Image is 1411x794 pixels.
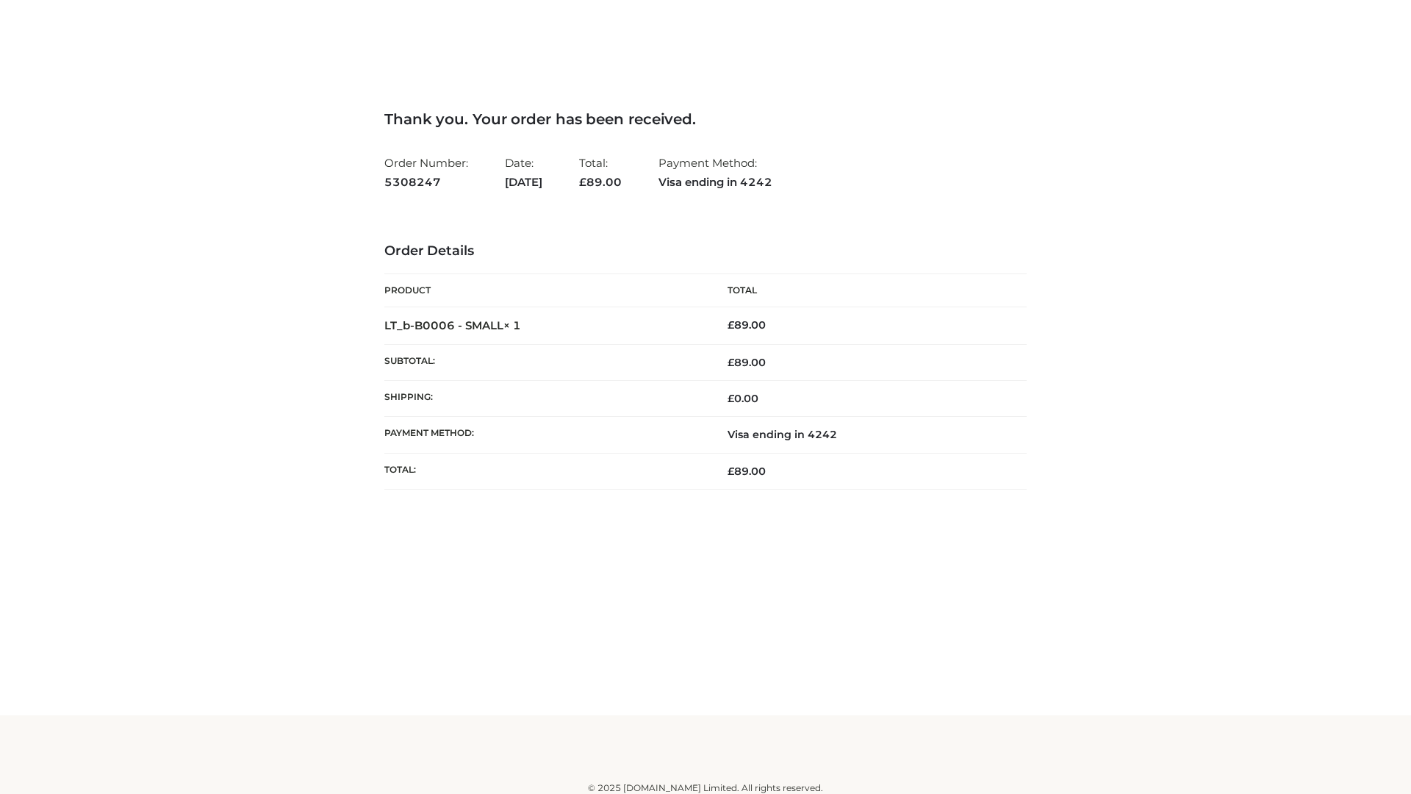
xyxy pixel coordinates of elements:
h3: Order Details [384,243,1027,260]
th: Shipping: [384,381,705,417]
strong: 5308247 [384,173,468,192]
th: Product [384,274,705,307]
span: £ [579,175,586,189]
strong: LT_b-B0006 - SMALL [384,318,521,332]
bdi: 89.00 [728,318,766,332]
th: Total [705,274,1027,307]
strong: × 1 [503,318,521,332]
li: Date: [505,150,542,195]
span: £ [728,392,734,405]
li: Payment Method: [658,150,772,195]
span: £ [728,465,734,478]
h3: Thank you. Your order has been received. [384,110,1027,128]
th: Total: [384,453,705,489]
strong: [DATE] [505,173,542,192]
bdi: 0.00 [728,392,758,405]
span: £ [728,356,734,369]
span: £ [728,318,734,332]
td: Visa ending in 4242 [705,417,1027,453]
span: 89.00 [728,465,766,478]
th: Payment method: [384,417,705,453]
th: Subtotal: [384,344,705,380]
span: 89.00 [728,356,766,369]
li: Total: [579,150,622,195]
span: 89.00 [579,175,622,189]
strong: Visa ending in 4242 [658,173,772,192]
li: Order Number: [384,150,468,195]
